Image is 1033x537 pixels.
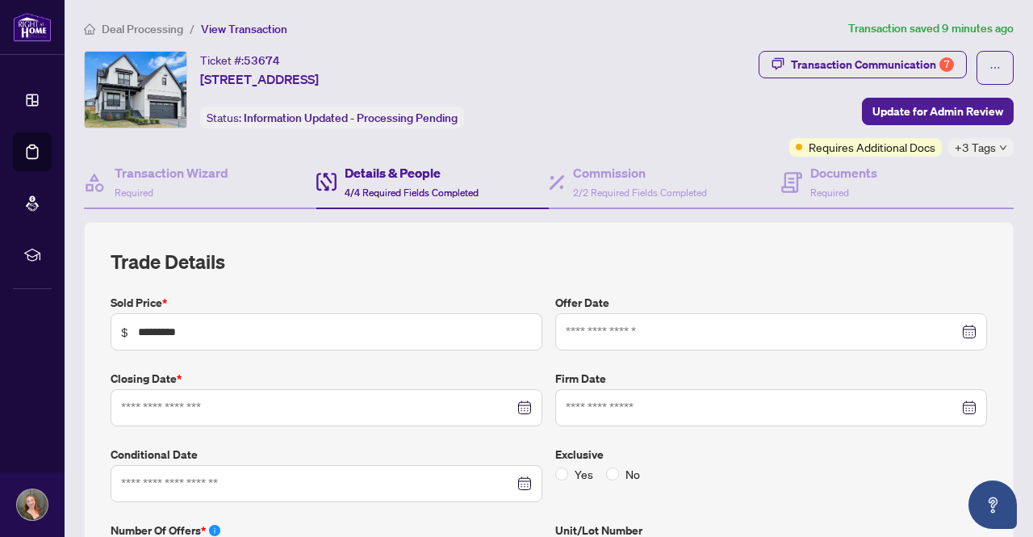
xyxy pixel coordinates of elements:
[345,187,479,199] span: 4/4 Required Fields Completed
[809,138,935,156] span: Requires Additional Docs
[200,51,280,69] div: Ticket #:
[102,22,183,36] span: Deal Processing
[200,107,464,128] div: Status:
[810,163,877,182] h4: Documents
[85,52,186,128] img: IMG-X12278600_1.jpg
[244,53,280,68] span: 53674
[115,163,228,182] h4: Transaction Wizard
[244,111,458,125] span: Information Updated - Processing Pending
[111,249,987,275] h2: Trade Details
[200,69,319,89] span: [STREET_ADDRESS]
[345,163,479,182] h4: Details & People
[555,294,987,312] label: Offer Date
[810,187,849,199] span: Required
[555,446,987,464] label: Exclusive
[568,465,600,483] span: Yes
[121,323,128,341] span: $
[791,52,954,78] div: Transaction Communication
[201,22,287,36] span: View Transaction
[13,12,52,42] img: logo
[111,370,542,388] label: Closing Date
[939,57,954,72] div: 7
[17,489,48,520] img: Profile Icon
[872,99,1003,124] span: Update for Admin Review
[968,480,1017,529] button: Open asap
[111,446,542,464] label: Conditional Date
[115,187,153,199] span: Required
[619,465,646,483] span: No
[955,138,996,157] span: +3 Tags
[84,23,95,35] span: home
[999,144,1007,152] span: down
[573,187,707,199] span: 2/2 Required Fields Completed
[555,370,987,388] label: Firm Date
[190,19,194,38] li: /
[573,163,707,182] h4: Commission
[862,98,1014,125] button: Update for Admin Review
[759,51,967,78] button: Transaction Communication7
[989,62,1001,73] span: ellipsis
[111,294,542,312] label: Sold Price
[848,19,1014,38] article: Transaction saved 9 minutes ago
[209,525,220,536] span: info-circle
